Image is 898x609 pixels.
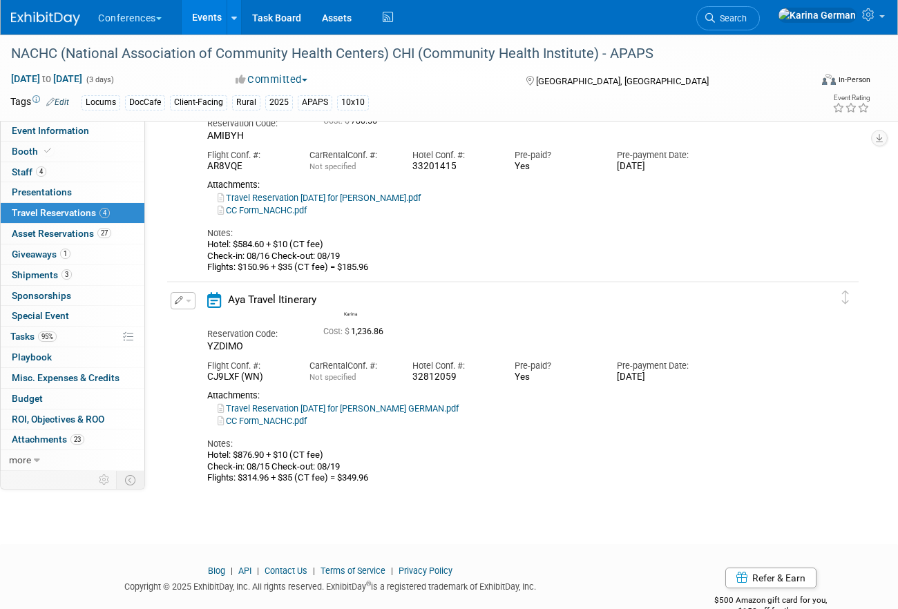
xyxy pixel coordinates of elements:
[10,331,57,342] span: Tasks
[12,269,72,280] span: Shipments
[1,182,144,202] a: Presentations
[231,72,313,87] button: Committed
[207,292,221,308] i: Aya Travel Itinerary
[515,360,596,372] div: Pre-paid?
[207,180,801,191] div: Attachments:
[93,471,117,489] td: Personalize Event Tab Strip
[207,340,243,351] span: YZDIMO
[99,208,110,218] span: 4
[44,147,51,155] i: Booth reservation complete
[1,244,144,264] a: Giveaways1
[515,371,530,382] span: Yes
[822,74,836,85] img: Format-Inperson.png
[617,360,698,372] div: Pre-payment Date:
[323,360,347,371] span: Rental
[12,414,104,425] span: ROI, Objectives & ROO
[778,8,857,23] img: Karina German
[412,371,494,383] div: 32812059
[60,249,70,259] span: 1
[12,434,84,445] span: Attachments
[338,290,363,317] div: Karina German
[38,331,57,342] span: 95%
[715,13,747,23] span: Search
[218,403,459,414] a: Travel Reservation [DATE] for [PERSON_NAME] GERMAN.pdf
[1,368,144,388] a: Misc. Expenses & Credits
[1,429,144,449] a: Attachments23
[412,149,494,162] div: Hotel Conf. #:
[207,130,244,141] span: AMIBYH
[207,239,801,273] div: Hotel: $584.60 + $10 (CT fee) Check-in: 08/16 Check-out: 08/19 Flights: $150.96 + $35 (CT fee) = ...
[1,142,144,162] a: Booth
[298,95,332,110] div: APAPS
[207,227,801,240] div: Notes:
[1,286,144,306] a: Sponsorships
[1,203,144,223] a: Travel Reservations4
[1,327,144,347] a: Tasks95%
[1,450,144,470] a: more
[309,360,391,372] div: Car Conf. #:
[745,72,871,93] div: Event Format
[207,438,801,450] div: Notes:
[696,6,760,30] a: Search
[218,193,421,203] a: Travel Reservation [DATE] for [PERSON_NAME].pdf
[46,97,69,107] a: Edit
[12,166,46,177] span: Staff
[1,389,144,409] a: Budget
[10,72,83,85] span: [DATE] [DATE]
[227,565,236,576] span: |
[232,95,260,110] div: Rural
[12,228,111,239] span: Asset Reservations
[1,121,144,141] a: Event Information
[412,360,494,372] div: Hotel Conf. #:
[342,290,361,309] img: Karina German
[238,565,251,576] a: API
[832,95,870,101] div: Event Rating
[617,371,645,382] span: [DATE]
[309,372,356,382] span: Not specified
[265,95,293,110] div: 2025
[12,125,89,136] span: Event Information
[97,228,111,238] span: 27
[1,224,144,244] a: Asset Reservations27
[12,146,54,157] span: Booth
[117,471,145,489] td: Toggle Event Tabs
[617,149,698,162] div: Pre-payment Date:
[412,161,494,173] div: 33201415
[170,95,227,110] div: Client-Facing
[207,117,303,130] div: Reservation Code:
[337,95,369,110] div: 10x10
[207,328,303,340] div: Reservation Code:
[1,162,144,182] a: Staff4
[12,249,70,260] span: Giveaways
[1,265,144,285] a: Shipments3
[12,290,71,301] span: Sponsorships
[309,162,356,171] span: Not specified
[36,166,46,177] span: 4
[125,95,165,110] div: DocCafe
[207,390,801,401] div: Attachments:
[207,360,289,372] div: Flight Conf. #:
[321,565,385,576] a: Terms of Service
[323,327,389,336] span: 1,236.86
[12,207,110,218] span: Travel Reservations
[12,186,72,197] span: Presentations
[1,409,144,429] a: ROI, Objectives & ROO
[12,310,69,321] span: Special Event
[218,416,307,426] a: CC Form_NACHC.pdf
[82,95,120,110] div: Locums
[515,149,596,162] div: Pre-paid?
[515,161,530,171] span: Yes
[85,75,114,84] span: (3 days)
[207,371,289,383] div: CJ9LXF (WN)
[40,73,53,84] span: to
[218,205,307,215] a: CC Form_NACHC.pdf
[10,95,69,110] td: Tags
[207,161,289,173] div: AR8VQE
[388,565,397,576] span: |
[725,568,816,588] a: Refer & Earn
[1,306,144,326] a: Special Event
[342,309,359,317] div: Karina German
[323,327,351,336] span: Cost: $
[1,347,144,367] a: Playbook
[208,565,225,576] a: Blog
